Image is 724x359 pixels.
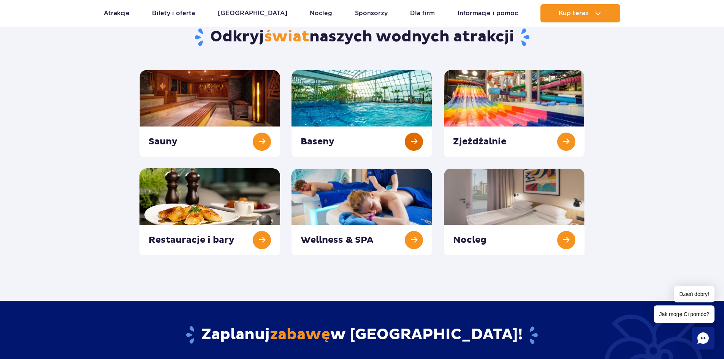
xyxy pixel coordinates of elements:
[654,305,714,323] span: Jak mogę Ci pomóc?
[270,325,330,344] span: zabawę
[264,27,309,46] span: świat
[139,325,585,345] h2: Zaplanuj w [GEOGRAPHIC_DATA]!
[410,4,435,22] a: Dla firm
[559,10,589,17] span: Kup teraz
[355,4,388,22] a: Sponsorzy
[104,4,130,22] a: Atrakcje
[692,327,714,350] div: Chat
[139,27,585,47] h1: Odkryj naszych wodnych atrakcji
[310,4,332,22] a: Nocleg
[458,4,518,22] a: Informacje i pomoc
[152,4,195,22] a: Bilety i oferta
[674,286,714,302] span: Dzień dobry!
[218,4,287,22] a: [GEOGRAPHIC_DATA]
[540,4,620,22] button: Kup teraz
